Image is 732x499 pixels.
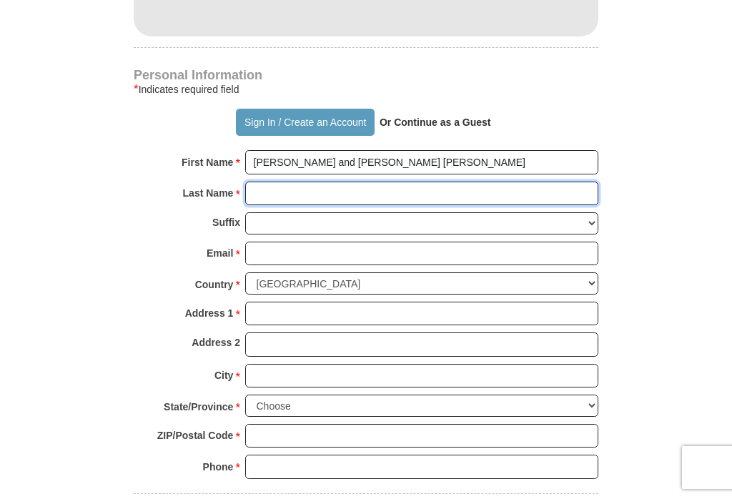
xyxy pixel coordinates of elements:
button: Sign In / Create an Account [236,109,374,136]
strong: Last Name [183,183,234,203]
strong: Suffix [212,212,240,232]
strong: Phone [203,457,234,477]
h4: Personal Information [134,69,598,81]
strong: ZIP/Postal Code [157,425,234,445]
strong: Email [207,243,233,263]
strong: City [214,365,233,385]
strong: First Name [182,152,233,172]
div: Indicates required field [134,81,598,98]
strong: Country [195,275,234,295]
strong: Address 2 [192,332,240,352]
strong: Or Continue as a Guest [380,117,491,128]
strong: State/Province [164,397,233,417]
strong: Address 1 [185,303,234,323]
